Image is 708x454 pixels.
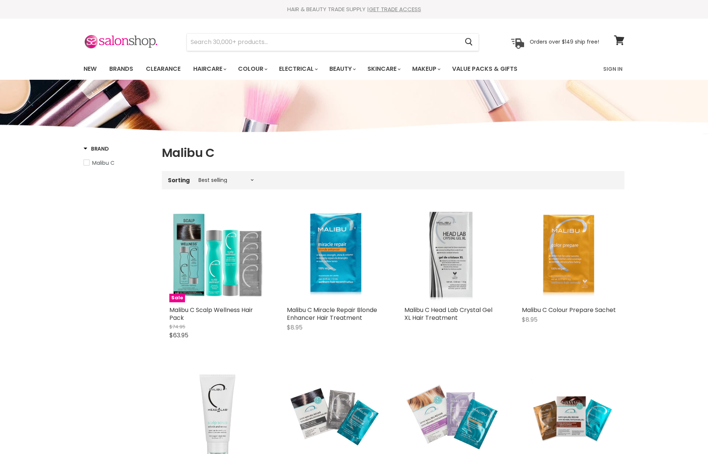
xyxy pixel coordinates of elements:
[369,5,421,13] a: GET TRADE ACCESS
[168,177,190,183] label: Sorting
[78,61,102,77] a: New
[599,61,627,77] a: Sign In
[530,38,599,45] p: Orders over $149 ship free!
[671,419,701,447] iframe: Gorgias live chat messenger
[447,61,523,77] a: Value Packs & Gifts
[407,61,445,77] a: Makeup
[74,6,634,13] div: HAIR & BEAUTY TRADE SUPPLY |
[140,61,186,77] a: Clearance
[287,207,382,302] a: Malibu C Miracle Repair Blonde Enhancer Hair Treatment
[169,207,264,302] img: Malibu C Scalp Wellness Hair Pack
[273,61,322,77] a: Electrical
[78,58,561,80] ul: Main menu
[459,34,479,51] button: Search
[84,159,153,167] a: Malibu C
[522,207,617,302] a: Malibu C Colour Prepare Sachet
[169,294,185,302] span: Sale
[295,207,374,302] img: Malibu C Miracle Repair Blonde Enhancer Hair Treatment
[362,61,405,77] a: Skincare
[84,145,109,152] h3: Brand
[522,379,617,454] img: Malibu C Mini Rehab Hard Water
[169,306,253,322] a: Malibu C Scalp Wellness Hair Pack
[522,315,538,324] span: $8.95
[169,331,188,340] span: $63.95
[287,306,377,322] a: Malibu C Miracle Repair Blonde Enhancer Hair Treatment
[187,33,479,51] form: Product
[287,323,303,332] span: $8.95
[188,61,231,77] a: Haircare
[162,145,624,161] h1: Malibu C
[92,159,115,167] span: Malibu C
[522,306,616,314] a: Malibu C Colour Prepare Sachet
[187,34,459,51] input: Search
[530,207,609,302] img: Malibu C Colour Prepare Sachet
[232,61,272,77] a: Colour
[404,306,492,322] a: Malibu C Head Lab Crystal Gel XL Hair Treatment
[104,61,139,77] a: Brands
[324,61,360,77] a: Beauty
[169,207,264,302] a: Malibu C Scalp Wellness Hair PackSale
[404,207,499,302] img: Malibu C Head Lab Crystal Gel XL Hair Treatment
[169,323,185,330] span: $74.95
[74,58,634,80] nav: Main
